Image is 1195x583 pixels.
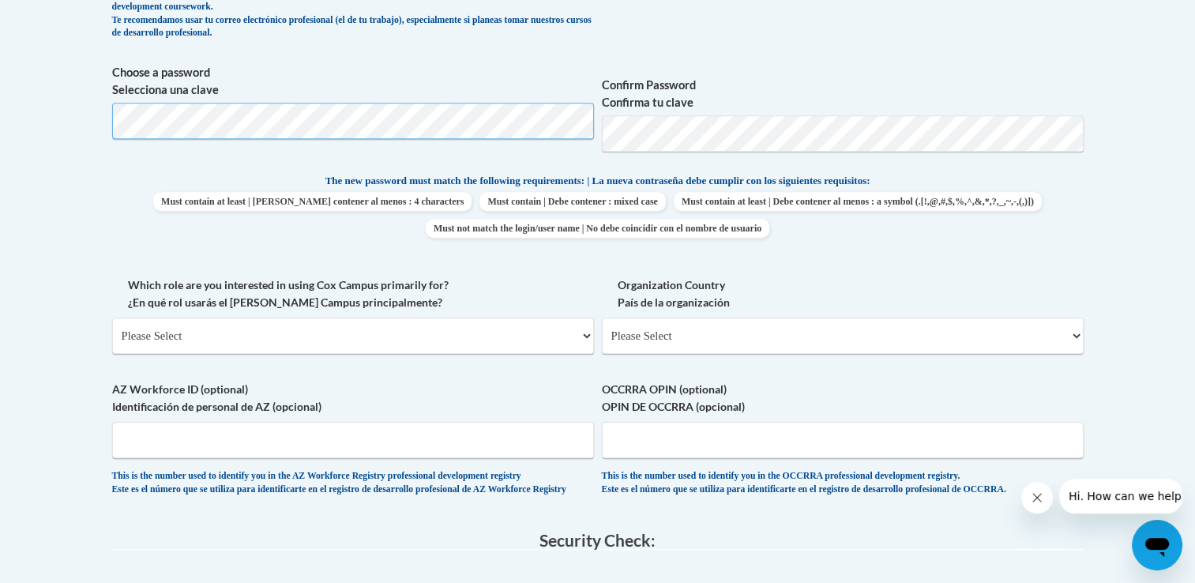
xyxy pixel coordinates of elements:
span: Must not match the login/user name | No debe coincidir con el nombre de usuario [426,219,769,238]
label: Choose a password Selecciona una clave [112,64,594,99]
label: Organization Country País de la organización [602,276,1084,311]
iframe: Button to launch messaging window [1132,520,1182,570]
span: Must contain | Debe contener : mixed case [479,192,665,211]
span: The new password must match the following requirements: | La nueva contraseña debe cumplir con lo... [325,174,870,188]
label: OCCRRA OPIN (optional) OPIN DE OCCRRA (opcional) [602,381,1084,416]
span: Must contain at least | [PERSON_NAME] contener al menos : 4 characters [153,192,472,211]
span: Security Check: [539,530,656,550]
label: AZ Workforce ID (optional) Identificación de personal de AZ (opcional) [112,381,594,416]
span: Hi. How can we help? [9,11,128,24]
iframe: Close message [1021,482,1053,513]
iframe: Message from company [1059,479,1182,513]
label: Which role are you interested in using Cox Campus primarily for? ¿En qué rol usarás el [PERSON_NA... [112,276,594,311]
label: Confirm Password Confirma tu clave [602,77,1084,111]
div: This is the number used to identify you in the OCCRRA professional development registry. Este es ... [602,470,1084,496]
div: This is the number used to identify you in the AZ Workforce Registry professional development reg... [112,470,594,496]
span: Must contain at least | Debe contener al menos : a symbol (.[!,@,#,$,%,^,&,*,?,_,~,-,(,)]) [674,192,1042,211]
